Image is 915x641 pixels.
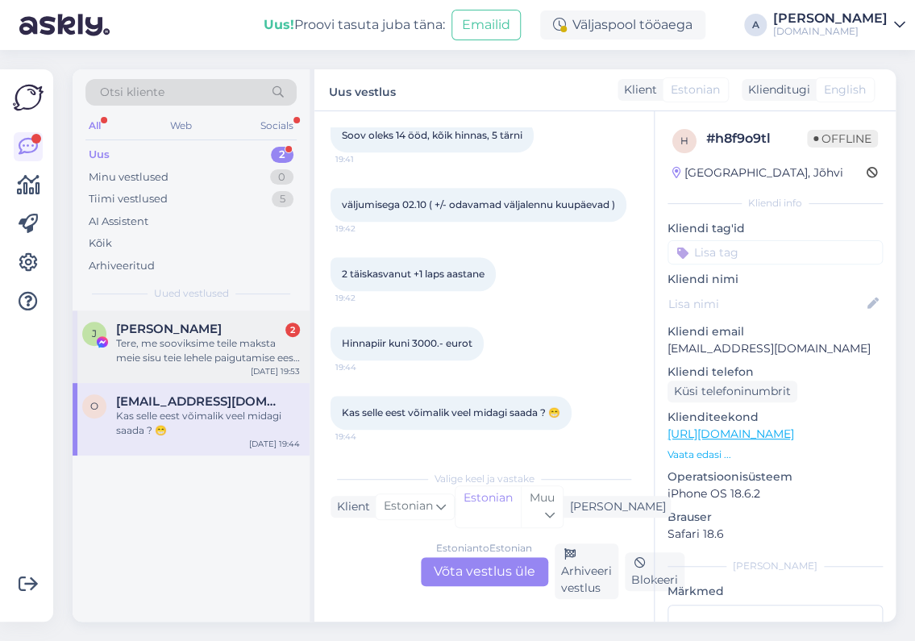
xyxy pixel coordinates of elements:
span: Uued vestlused [154,286,229,301]
div: Küsi telefoninumbrit [668,381,797,402]
div: Klient [331,498,370,515]
div: Estonian to Estonian [436,541,532,556]
span: h [680,135,688,147]
a: [PERSON_NAME][DOMAIN_NAME] [773,12,905,38]
p: iPhone OS 18.6.2 [668,485,883,502]
span: olega17@inbox.ru [116,394,284,409]
div: All [85,115,104,136]
div: Kas selle eest võimalik veel midagi saada ? 😁 [116,409,300,438]
span: 2 täiskasvanut +1 laps aastane [342,268,485,280]
p: Brauser [668,509,883,526]
p: [EMAIL_ADDRESS][DOMAIN_NAME] [668,340,883,357]
p: Vaata edasi ... [668,447,883,462]
span: Muu [530,490,555,505]
span: Estonian [671,81,720,98]
span: 19:42 [335,223,396,235]
span: Soov oleks 14 ööd, kõik hinnas, 5 tärni [342,129,522,141]
div: [PERSON_NAME] [773,12,888,25]
span: J [92,327,97,339]
div: [DOMAIN_NAME] [773,25,888,38]
div: # h8f9o9tl [706,129,807,148]
button: Emailid [451,10,521,40]
div: 2 [285,323,300,337]
span: English [824,81,866,98]
a: [URL][DOMAIN_NAME] [668,427,794,441]
div: Valige keel ja vastake [331,472,638,486]
div: Tiimi vestlused [89,191,168,207]
div: [DATE] 19:44 [249,438,300,450]
div: Kliendi info [668,196,883,210]
div: Klienditugi [742,81,810,98]
span: Estonian [384,497,433,515]
div: [PERSON_NAME] [668,559,883,573]
p: Klienditeekond [668,409,883,426]
div: Arhiveeri vestlus [555,543,618,599]
span: Hinnapiir kuni 3000.- eurot [342,337,472,349]
div: Estonian [455,486,521,527]
div: A [744,14,767,36]
span: Otsi kliente [100,84,164,101]
div: Minu vestlused [89,169,168,185]
div: Arhiveeritud [89,258,155,274]
div: Proovi tasuta juba täna: [264,15,445,35]
div: 5 [272,191,293,207]
div: [GEOGRAPHIC_DATA], Jõhvi [672,164,843,181]
div: AI Assistent [89,214,148,230]
p: Kliendi nimi [668,271,883,288]
div: [DATE] 19:53 [251,365,300,377]
div: Klient [618,81,657,98]
p: Safari 18.6 [668,526,883,543]
span: 19:44 [335,431,396,443]
div: [PERSON_NAME] [564,498,666,515]
span: o [90,400,98,412]
p: Kliendi telefon [668,364,883,381]
label: Uus vestlus [329,79,396,101]
span: Offline [807,130,878,148]
span: 19:41 [335,153,396,165]
span: Jessica Meres [116,322,222,336]
div: 2 [271,147,293,163]
div: Web [167,115,195,136]
p: Operatsioonisüsteem [668,468,883,485]
div: Väljaspool tööaega [540,10,705,40]
div: Socials [257,115,297,136]
div: Kõik [89,235,112,252]
span: Kas selle eest võimalik veel midagi saada ? 😁 [342,406,560,418]
input: Lisa nimi [668,295,864,313]
div: Blokeeri [625,552,684,591]
span: 19:42 [335,292,396,304]
div: Võta vestlus üle [421,557,548,586]
div: 0 [270,169,293,185]
p: Kliendi email [668,323,883,340]
div: Uus [89,147,110,163]
img: Askly Logo [13,82,44,113]
span: 19:44 [335,361,396,373]
b: Uus! [264,17,294,32]
span: väljumisega 02.10 ( +/- odavamad väljalennu kuupäevad ) [342,198,615,210]
p: Märkmed [668,583,883,600]
div: Tere, me sooviksime teile maksta meie sisu teie lehele paigutamise eest! Me maksame teile 1600 do... [116,336,300,365]
p: Kliendi tag'id [668,220,883,237]
input: Lisa tag [668,240,883,264]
